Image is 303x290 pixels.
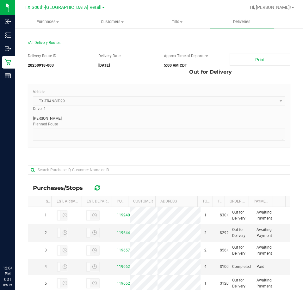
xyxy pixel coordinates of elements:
[204,212,207,218] span: 1
[28,40,60,45] span: All Delivery Routes
[155,196,197,207] th: Address
[117,231,134,235] a: 11964432
[145,15,210,28] a: Tills
[232,209,249,221] span: Out for Delivery
[5,18,11,25] inline-svg: Inbound
[57,199,80,203] a: Est. Arrival
[33,106,46,112] label: Driver 1
[117,213,134,217] a: 11924012
[257,264,264,270] span: Paid
[3,282,12,287] p: 09/19
[232,245,249,257] span: Out for Delivery
[164,53,208,59] label: Approx Time of Departure
[189,66,232,78] span: Out for Delivery
[82,196,112,207] th: Est. Departure
[33,184,89,191] span: Purchases/Stops
[45,281,47,287] span: 5
[5,32,11,38] inline-svg: Inventory
[220,212,232,218] span: $30.00
[145,19,209,25] span: Tills
[117,199,141,203] a: Purchase ID
[209,15,274,28] a: Deliveries
[220,264,234,270] span: $100.00
[5,45,11,52] inline-svg: Outbound
[257,245,274,257] span: Awaiting Payment
[15,15,80,28] a: Purchases
[257,277,274,289] span: Awaiting Payment
[250,5,291,10] span: Hi, [PERSON_NAME]!
[128,196,155,207] th: Customer
[230,199,256,203] a: Order Status
[3,265,12,282] p: 12:04 PM CDT
[33,121,58,127] label: Planned Route
[232,227,249,239] span: Out for Delivery
[117,281,134,286] a: 11966294
[204,281,207,287] span: 1
[45,247,47,253] span: 3
[197,196,213,207] th: Total Order Lines
[218,199,229,203] a: Total
[33,89,45,95] label: Vehicle
[28,53,56,59] label: Delivery Route ID
[15,19,80,25] span: Purchases
[254,199,285,203] a: Payment Status
[25,5,102,10] span: TX South-[GEOGRAPHIC_DATA] Retail
[220,281,234,287] span: $120.00
[164,63,220,68] h5: 5:00 AM CDT
[5,59,11,65] inline-svg: Retail
[232,264,251,270] span: Completed
[117,248,134,252] a: 11965741
[117,264,134,269] a: 11966267
[204,230,207,236] span: 2
[28,165,290,175] input: Search Purchase ID, Customer Name or ID
[232,277,249,289] span: Out for Delivery
[45,230,47,236] span: 2
[5,73,11,79] inline-svg: Reports
[257,209,274,221] span: Awaiting Payment
[33,116,62,121] span: [PERSON_NAME]
[45,264,47,270] span: 4
[220,247,232,253] span: $56.00
[80,19,145,25] span: Customers
[28,63,54,68] strong: 20250918-003
[225,19,259,25] span: Deliveries
[257,227,274,239] span: Awaiting Payment
[204,264,207,270] span: 4
[80,15,145,28] a: Customers
[204,247,207,253] span: 2
[45,212,47,218] span: 1
[98,53,121,59] label: Delivery Date
[98,63,155,68] h5: [DATE]
[6,239,25,258] iframe: Resource center
[220,230,234,236] span: $292.50
[230,53,291,66] a: Print Manifest
[46,199,59,203] a: Stop #
[19,239,26,246] iframe: Resource center unread badge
